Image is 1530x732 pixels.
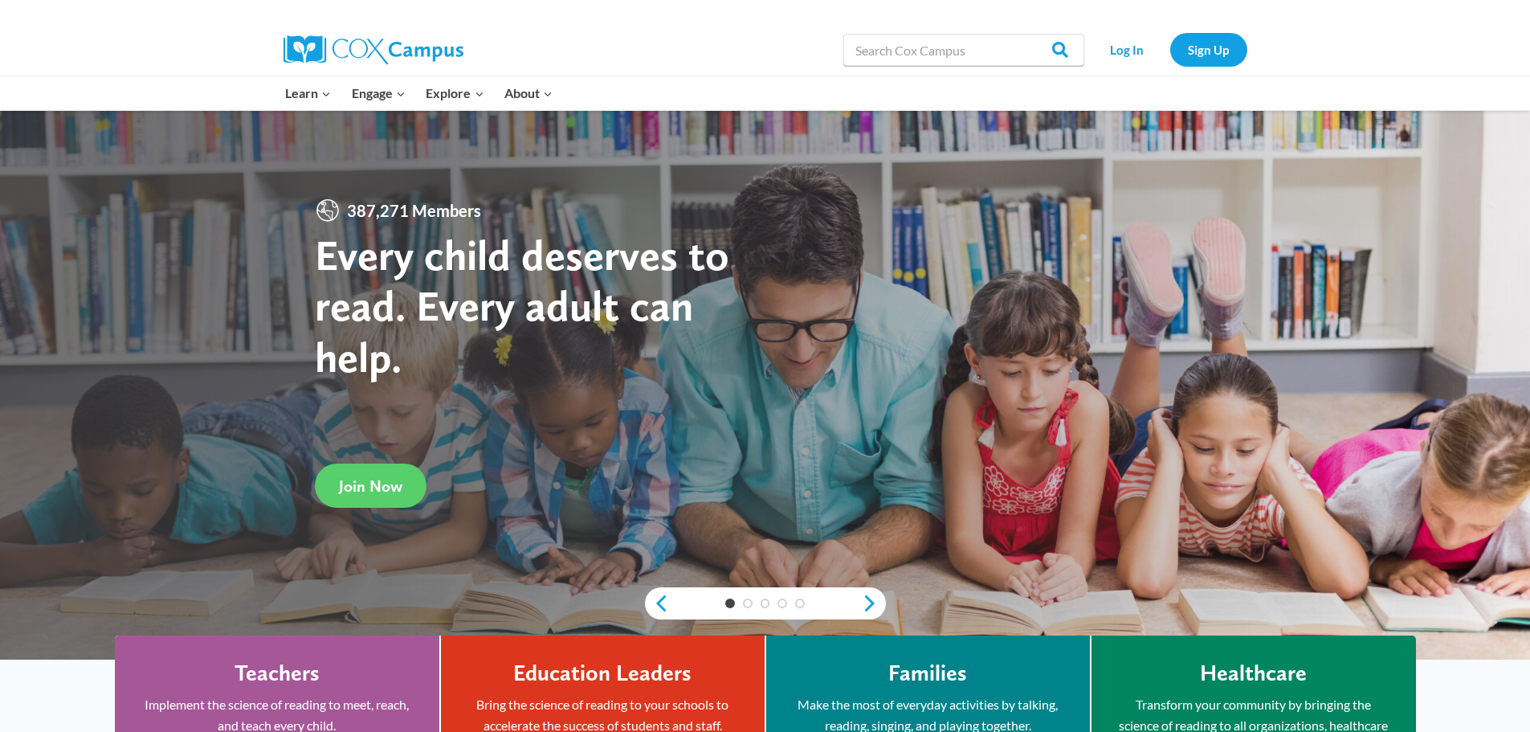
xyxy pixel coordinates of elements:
[795,599,805,608] a: 5
[777,599,787,608] a: 4
[1200,660,1307,687] h4: Healthcare
[504,83,553,104] span: About
[725,599,735,608] a: 1
[284,35,463,64] img: Cox Campus
[341,198,488,223] span: 387,271 Members
[352,83,406,104] span: Engage
[513,660,692,687] h4: Education Leaders
[761,599,770,608] a: 3
[862,594,886,613] a: next
[315,229,729,382] strong: Every child deserves to read. Every adult can help.
[275,76,563,110] nav: Primary Navigation
[315,464,426,508] a: Join Now
[235,660,320,687] h4: Teachers
[1092,33,1162,66] a: Log In
[743,599,753,608] a: 2
[339,476,402,496] span: Join Now
[645,587,886,620] div: content slider buttons
[1092,33,1247,66] nav: Secondary Navigation
[285,83,331,104] span: Learn
[426,83,483,104] span: Explore
[645,594,669,613] a: previous
[1170,33,1247,66] a: Sign Up
[843,34,1084,66] input: Search Cox Campus
[888,660,967,687] h4: Families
